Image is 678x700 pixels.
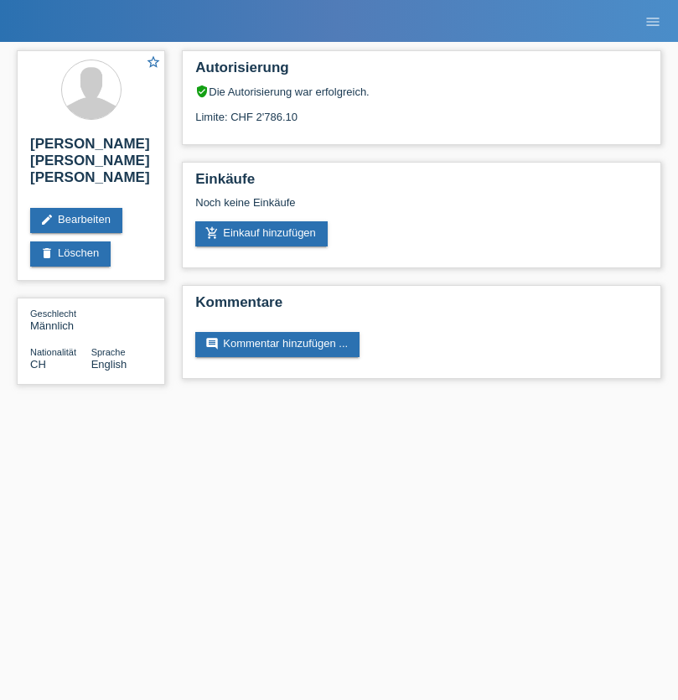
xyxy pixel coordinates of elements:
div: Männlich [30,307,91,332]
h2: Einkäufe [195,171,648,196]
a: menu [636,16,670,26]
i: add_shopping_cart [205,226,219,240]
a: commentKommentar hinzufügen ... [195,332,360,357]
i: star_border [146,54,161,70]
i: verified_user [195,85,209,98]
h2: Kommentare [195,294,648,319]
i: edit [40,213,54,226]
span: English [91,358,127,371]
a: add_shopping_cartEinkauf hinzufügen [195,221,328,246]
a: deleteLöschen [30,241,111,267]
h2: [PERSON_NAME] [PERSON_NAME] [PERSON_NAME] [30,136,152,194]
a: editBearbeiten [30,208,122,233]
span: Sprache [91,347,126,357]
i: comment [205,337,219,350]
i: delete [40,246,54,260]
span: Nationalität [30,347,76,357]
a: star_border [146,54,161,72]
div: Limite: CHF 2'786.10 [195,98,648,123]
div: Die Autorisierung war erfolgreich. [195,85,648,98]
h2: Autorisierung [195,60,648,85]
i: menu [644,13,661,30]
span: Schweiz [30,358,46,371]
div: Noch keine Einkäufe [195,196,648,221]
span: Geschlecht [30,309,76,319]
